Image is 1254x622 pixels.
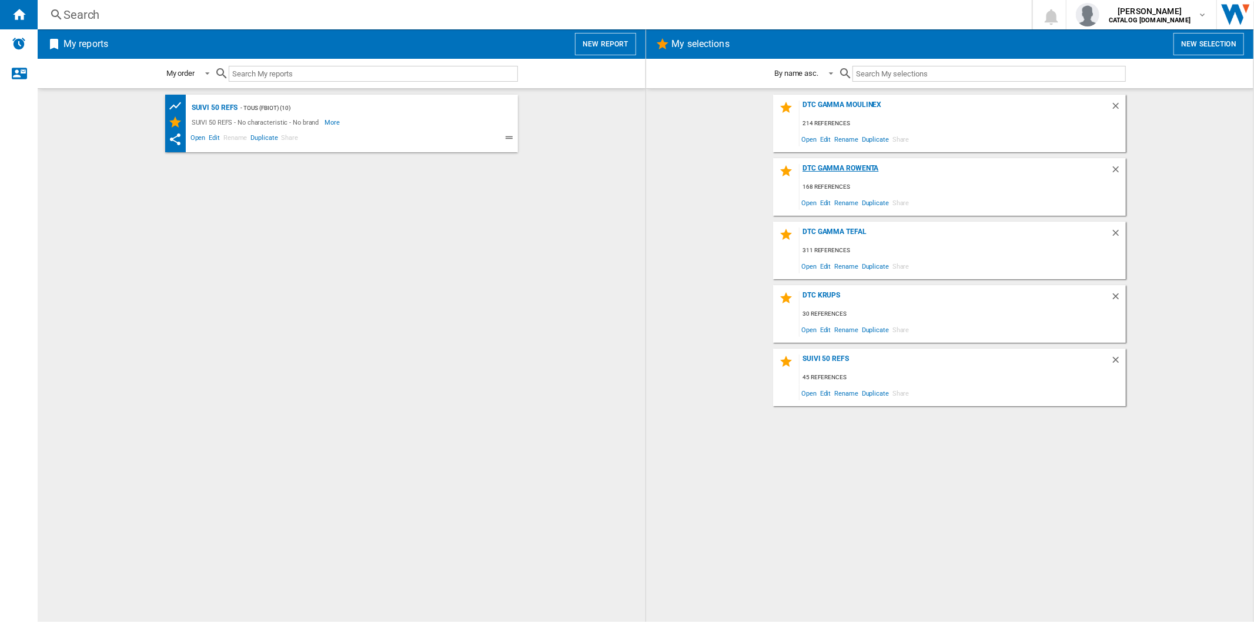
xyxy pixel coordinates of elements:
div: 168 references [800,180,1126,195]
b: CATALOG [DOMAIN_NAME] [1109,16,1191,24]
div: SUIVI 50 REFS [189,101,238,115]
div: SUIVI 50 REFS [800,355,1111,370]
span: Edit [818,131,833,147]
button: New report [575,33,636,55]
div: DTC GAMMA TEFAL [800,228,1111,243]
span: Open [800,131,818,147]
ng-md-icon: This report has been shared with you [168,132,182,146]
span: Edit [207,132,222,146]
div: 45 references [800,370,1126,385]
span: Open [800,258,818,274]
div: Delete [1111,101,1126,116]
span: Share [891,322,911,337]
div: DTC Gamma Rowenta [800,164,1111,180]
div: 311 references [800,243,1126,258]
div: Search [63,6,1001,23]
span: Duplicate [860,195,891,210]
span: Edit [818,322,833,337]
span: Open [800,385,818,401]
span: Duplicate [860,258,891,274]
span: Rename [832,195,860,210]
span: Open [189,132,208,146]
input: Search My selections [852,66,1126,82]
span: Rename [832,258,860,274]
img: profile.jpg [1076,3,1099,26]
div: SUIVI 50 REFS - No characteristic - No brand [189,115,325,129]
span: Rename [222,132,249,146]
span: Open [800,195,818,210]
div: - TOUS (fbiot) (10) [238,101,494,115]
span: [PERSON_NAME] [1109,5,1191,17]
span: Edit [818,258,833,274]
span: Edit [818,385,833,401]
div: DTC GAMMA MOULINEX [800,101,1111,116]
div: 30 references [800,307,1126,322]
div: DTC KRUPS [800,291,1111,307]
span: Share [891,195,911,210]
button: New selection [1173,33,1244,55]
span: More [325,115,342,129]
span: Rename [832,131,860,147]
div: Delete [1111,291,1126,307]
span: Edit [818,195,833,210]
h2: My selections [670,33,732,55]
span: Duplicate [860,385,891,401]
div: My order [166,69,195,78]
span: Share [891,258,911,274]
span: Duplicate [860,131,891,147]
span: Share [279,132,300,146]
input: Search My reports [229,66,518,82]
div: Product prices grid [168,99,189,113]
h2: My reports [61,33,111,55]
span: Duplicate [249,132,279,146]
span: Rename [832,385,860,401]
span: Duplicate [860,322,891,337]
div: Delete [1111,164,1126,180]
span: Rename [832,322,860,337]
span: Share [891,131,911,147]
div: Delete [1111,355,1126,370]
div: By name asc. [774,69,818,78]
div: Delete [1111,228,1126,243]
img: alerts-logo.svg [12,36,26,51]
span: Share [891,385,911,401]
span: Open [800,322,818,337]
div: My Selections [168,115,189,129]
div: 214 references [800,116,1126,131]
